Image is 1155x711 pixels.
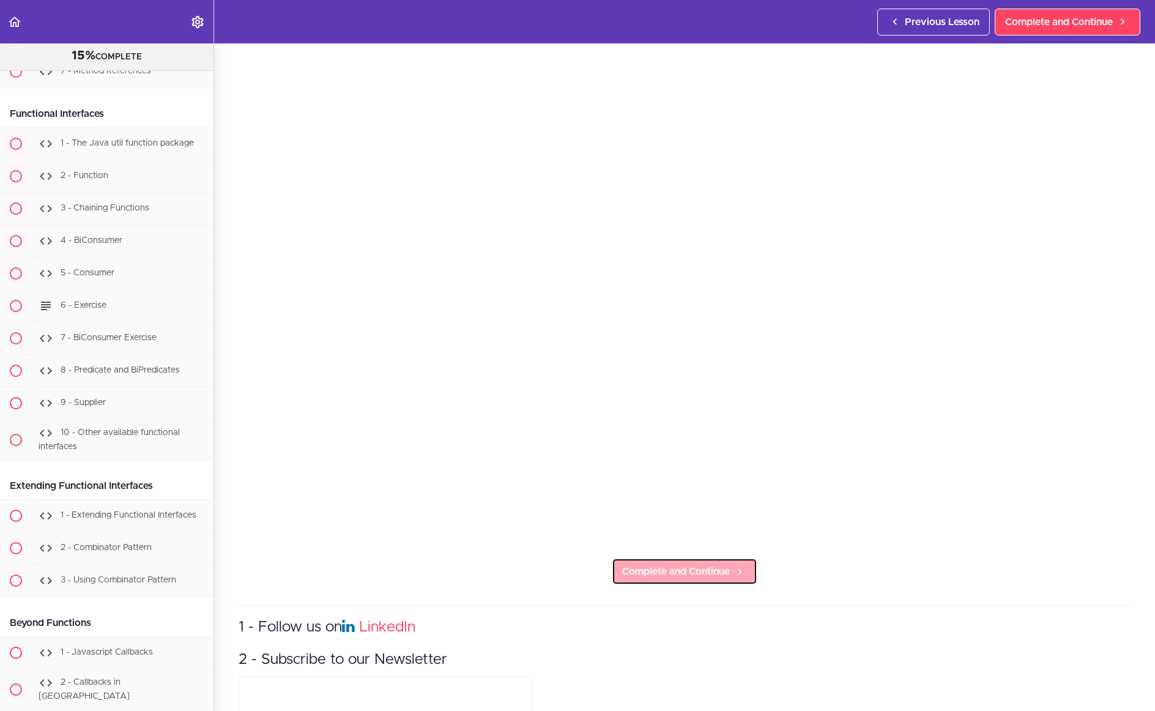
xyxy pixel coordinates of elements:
[61,204,149,212] span: 3 - Chaining Functions
[61,576,176,585] span: 3 - Using Combinator Pattern
[61,236,122,245] span: 4 - BiConsumer
[61,171,108,180] span: 2 - Function
[61,67,151,75] span: 7 - Method References
[61,649,153,657] span: 1 - Javascript Callbacks
[1005,15,1113,29] span: Complete and Continue
[359,620,415,635] a: LinkedIn
[61,398,106,407] span: 9 - Supplier
[612,558,757,585] a: Complete and Continue
[7,15,22,29] svg: Back to course curriculum
[72,50,95,62] span: 15%
[61,512,196,520] span: 1 - Extending Functional Interfaces
[239,650,1131,670] h3: 2 - Subscribe to our Newsletter
[61,301,106,310] span: 6 - Exercise
[61,269,114,277] span: 5 - Consumer
[905,15,979,29] span: Previous Lesson
[39,679,130,701] span: 2 - Callbacks in [GEOGRAPHIC_DATA]
[61,366,180,374] span: 8 - Predicate and BiPredicates
[995,9,1140,35] a: Complete and Continue
[15,48,198,64] div: COMPLETE
[239,617,1131,638] h3: 1 - Follow us on
[61,333,157,342] span: 7 - BiConsumer Exercise
[61,544,152,553] span: 2 - Combinator Pattern
[877,9,990,35] a: Previous Lesson
[61,139,194,147] span: 1 - The Java util function package
[190,15,205,29] svg: Settings Menu
[39,428,180,451] span: 10 - Other available functional interfaces
[622,564,730,579] span: Complete and Continue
